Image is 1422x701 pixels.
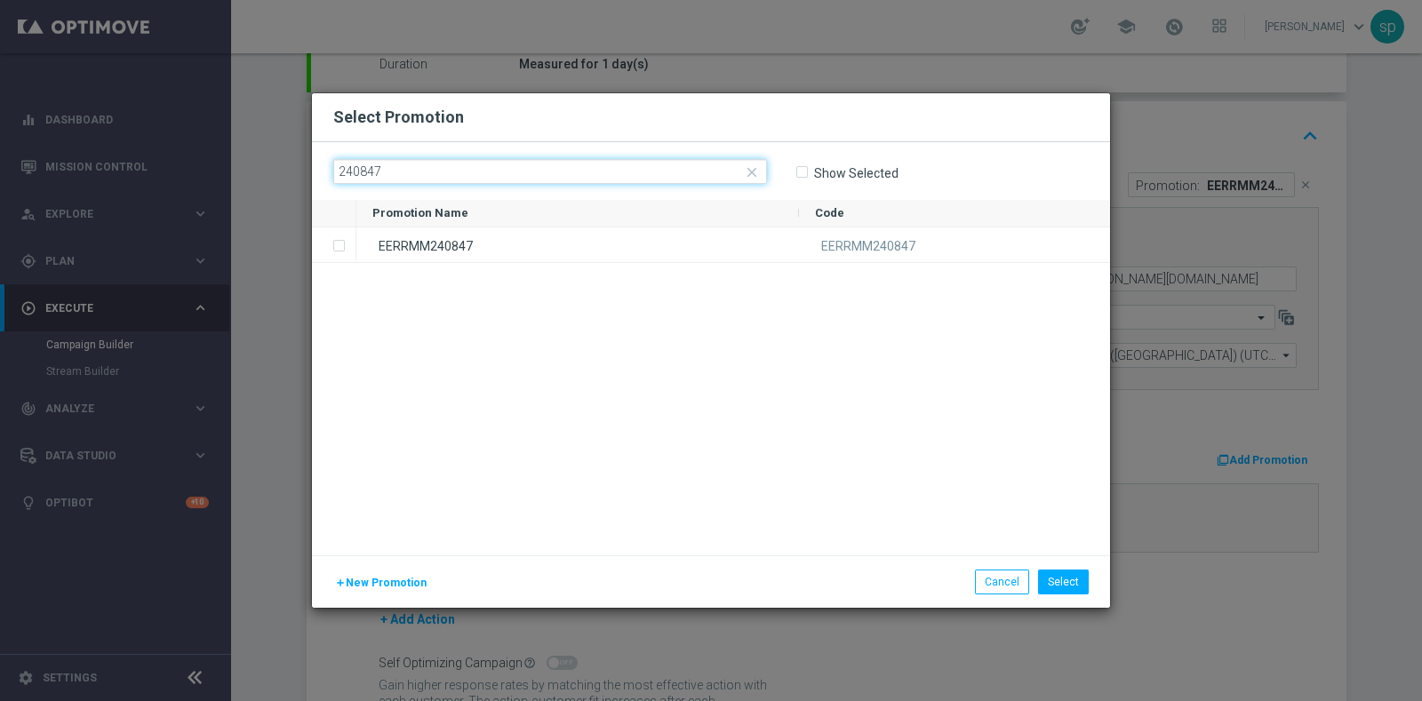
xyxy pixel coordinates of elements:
span: Promotion Name [372,206,468,219]
div: EERRMM240847 [356,227,799,262]
span: EERRMM240847 [821,239,915,253]
input: Search by Promotion name or Promo code [333,159,767,184]
button: Select [1038,570,1089,594]
label: Show Selected [813,165,899,181]
i: close [744,164,760,180]
i: add [335,578,346,588]
span: Code [815,206,844,219]
span: New Promotion [346,577,427,589]
div: Press SPACE to select this row. [356,227,1110,263]
button: Cancel [975,570,1029,594]
button: New Promotion [333,573,428,593]
h2: Select Promotion [333,107,464,128]
div: Press SPACE to select this row. [312,227,356,263]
